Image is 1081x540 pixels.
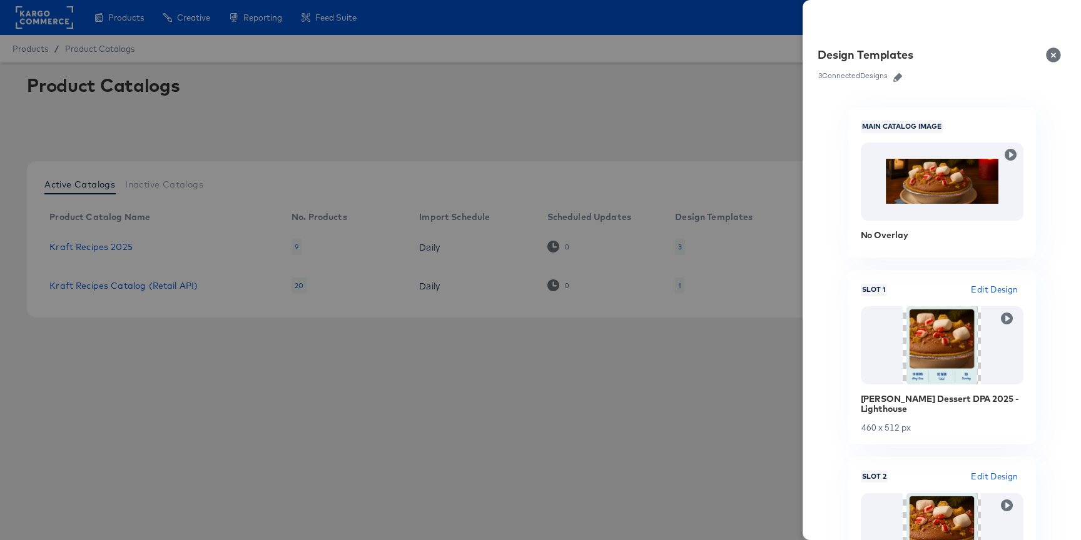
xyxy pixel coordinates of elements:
[861,230,1023,240] div: No Overlay
[861,122,943,132] span: Main Catalog Image
[861,285,887,295] span: Slot 1
[966,282,1023,297] button: Edit Design
[818,47,913,62] div: Design Templates
[971,282,1018,297] span: Edit Design
[971,469,1018,484] span: Edit Design
[861,472,888,482] span: Slot 2
[861,394,1023,414] div: [PERSON_NAME] Dessert DPA 2025 - Lighthouse
[818,71,888,80] div: 3 Connected Designs
[861,423,1023,432] div: 460 x 512 px
[966,469,1023,484] button: Edit Design
[1038,37,1073,72] button: Close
